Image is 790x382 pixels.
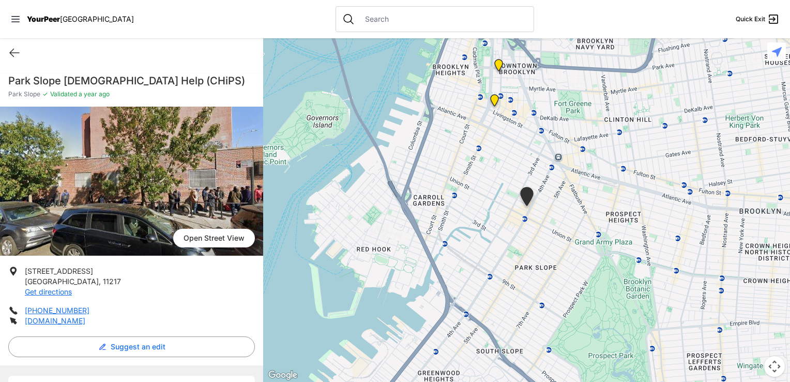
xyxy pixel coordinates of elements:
[50,90,77,98] span: Validated
[764,356,785,377] button: Map camera controls
[27,16,134,22] a: YourPeer[GEOGRAPHIC_DATA]
[8,90,40,98] span: Park Slope
[25,306,89,315] a: [PHONE_NUMBER]
[8,74,255,88] h1: Park Slope [DEMOGRAPHIC_DATA] Help (CHiPS)
[25,267,93,275] span: [STREET_ADDRESS]
[736,15,765,23] span: Quick Exit
[103,277,121,286] span: 11217
[488,55,509,80] div: Headquarters
[111,342,165,352] span: Suggest an edit
[484,90,505,115] div: Brooklyn Housing Court, Clerk's Office
[173,229,255,247] span: Open Street View
[266,369,300,382] img: Google
[60,14,134,23] span: [GEOGRAPHIC_DATA]
[266,369,300,382] a: Open this area in Google Maps (opens a new window)
[25,316,85,325] a: [DOMAIN_NAME]
[99,277,101,286] span: ,
[77,90,110,98] span: a year ago
[359,14,527,24] input: Search
[25,287,72,296] a: Get directions
[8,336,255,357] button: Suggest an edit
[27,14,60,23] span: YourPeer
[736,13,780,25] a: Quick Exit
[42,90,48,98] span: ✓
[25,277,99,286] span: [GEOGRAPHIC_DATA]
